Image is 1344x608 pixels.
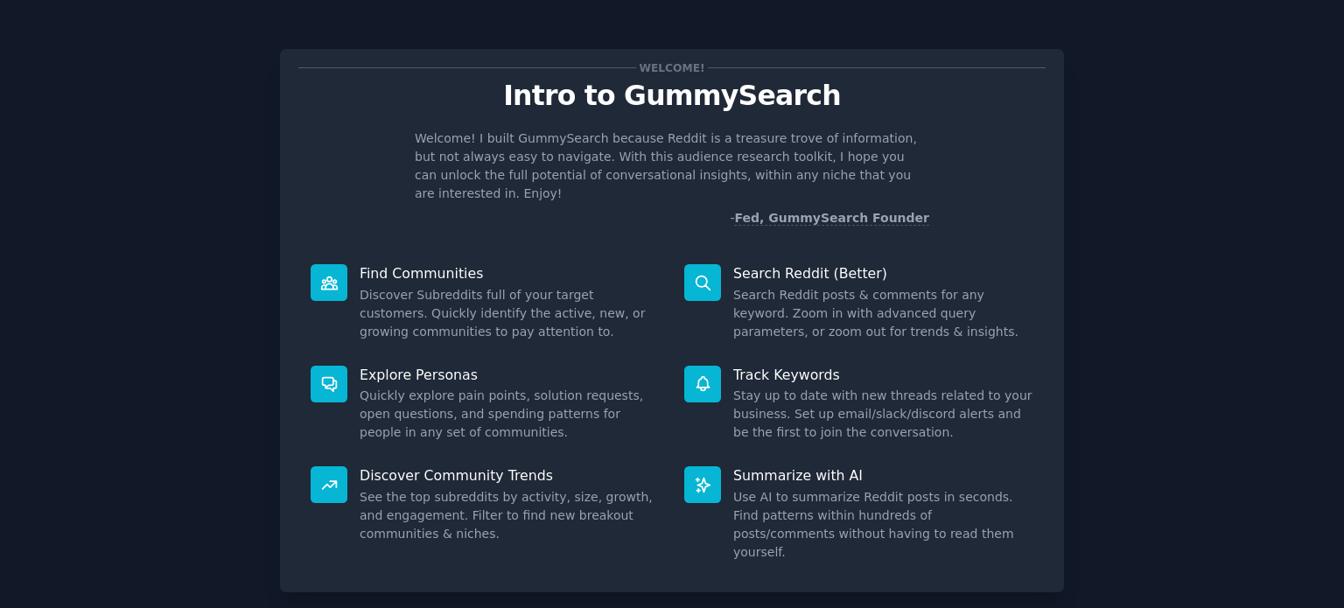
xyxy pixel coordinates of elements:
p: Discover Community Trends [360,466,660,485]
p: Intro to GummySearch [298,80,1046,111]
dd: Search Reddit posts & comments for any keyword. Zoom in with advanced query parameters, or zoom o... [733,286,1033,341]
dd: Discover Subreddits full of your target customers. Quickly identify the active, new, or growing c... [360,286,660,341]
dd: See the top subreddits by activity, size, growth, and engagement. Filter to find new breakout com... [360,488,660,543]
p: Track Keywords [733,366,1033,384]
dd: Use AI to summarize Reddit posts in seconds. Find patterns within hundreds of posts/comments with... [733,488,1033,562]
dd: Quickly explore pain points, solution requests, open questions, and spending patterns for people ... [360,387,660,442]
p: Summarize with AI [733,466,1033,485]
p: Explore Personas [360,366,660,384]
p: Welcome! I built GummySearch because Reddit is a treasure trove of information, but not always ea... [415,129,929,203]
p: Search Reddit (Better) [733,264,1033,283]
dd: Stay up to date with new threads related to your business. Set up email/slack/discord alerts and ... [733,387,1033,442]
span: Welcome! [636,59,708,77]
a: Fed, GummySearch Founder [734,211,929,226]
div: - [730,209,929,227]
p: Find Communities [360,264,660,283]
